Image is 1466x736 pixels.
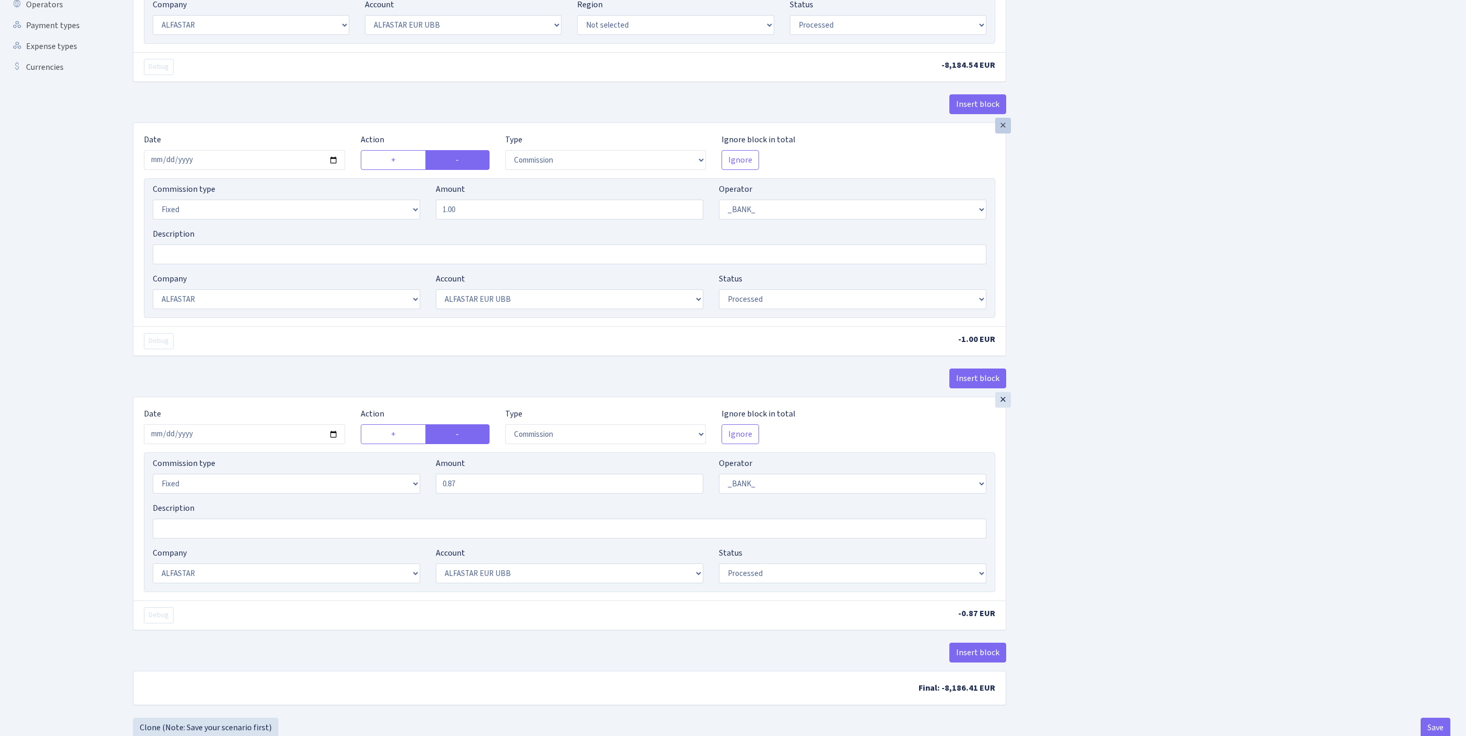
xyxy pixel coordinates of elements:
label: Amount [436,457,465,470]
label: Operator [719,183,752,195]
label: Company [153,273,187,285]
button: Ignore [722,424,759,444]
label: Ignore block in total [722,133,796,146]
span: Final: -8,186.41 EUR [919,682,995,694]
label: Action [361,133,384,146]
label: Status [719,273,742,285]
label: - [425,424,490,444]
label: Description [153,228,194,240]
label: Status [719,547,742,559]
button: Insert block [949,369,1006,388]
label: Amount [436,183,465,195]
div: × [995,118,1011,133]
button: Ignore [722,150,759,170]
label: Commission type [153,457,215,470]
button: Debug [144,607,174,623]
a: Payment types [5,15,109,36]
label: + [361,150,426,170]
label: Account [436,547,465,559]
span: -1.00 EUR [958,334,995,345]
label: Action [361,408,384,420]
label: - [425,150,490,170]
button: Insert block [949,643,1006,663]
a: Currencies [5,57,109,78]
label: Description [153,502,194,514]
span: -8,184.54 EUR [942,59,995,71]
label: Date [144,133,161,146]
label: Account [436,273,465,285]
button: Debug [144,59,174,75]
label: Ignore block in total [722,408,796,420]
a: Expense types [5,36,109,57]
div: × [995,392,1011,408]
label: Company [153,547,187,559]
label: Type [505,408,522,420]
button: Debug [144,333,174,349]
label: Commission type [153,183,215,195]
label: Operator [719,457,752,470]
label: Date [144,408,161,420]
label: Type [505,133,522,146]
label: + [361,424,426,444]
span: -0.87 EUR [958,608,995,619]
button: Insert block [949,94,1006,114]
